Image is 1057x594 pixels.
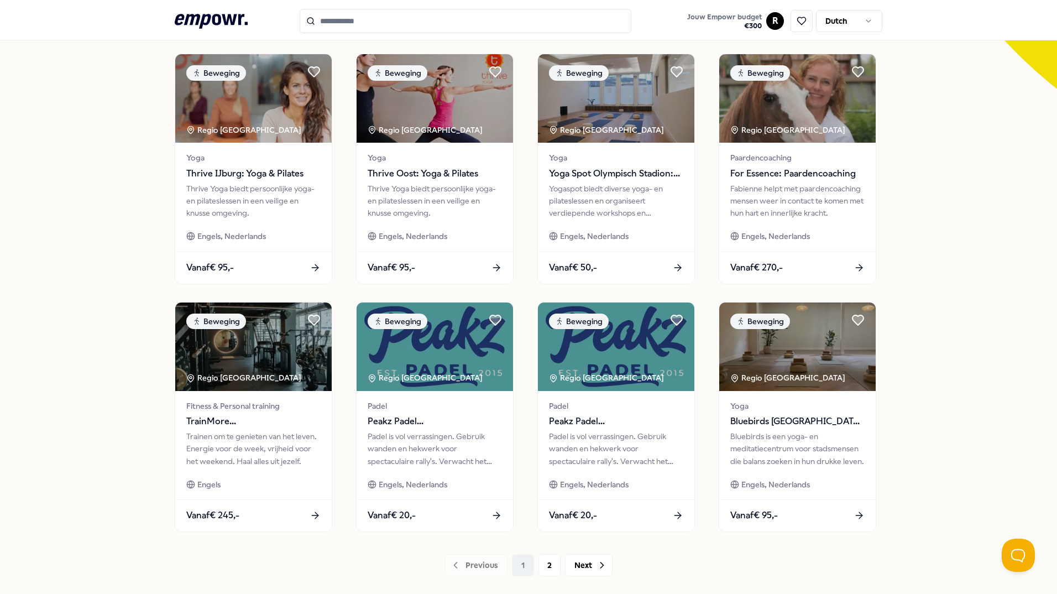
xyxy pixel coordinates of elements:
div: Beweging [549,65,609,81]
span: For Essence: Paardencoaching [730,166,865,181]
span: Engels, Nederlands [379,478,447,491]
span: Engels, Nederlands [560,478,629,491]
a: package imageBewegingRegio [GEOGRAPHIC_DATA] PadelPeakz Padel [GEOGRAPHIC_DATA]Padel is vol verra... [356,302,514,532]
div: Regio [GEOGRAPHIC_DATA] [186,372,303,384]
div: Trainen om te genieten van het leven. Energie voor de week, vrijheid voor het weekend. Haal alles... [186,430,321,467]
span: Paardencoaching [730,152,865,164]
div: Regio [GEOGRAPHIC_DATA] [730,124,847,136]
img: package image [538,54,694,143]
div: Regio [GEOGRAPHIC_DATA] [368,124,484,136]
div: Beweging [730,314,790,329]
div: Bluebirds is een yoga- en meditatiecentrum voor stadsmensen die balans zoeken in hun drukke leven. [730,430,865,467]
span: Vanaf € 20,- [368,508,416,523]
span: Engels, Nederlands [560,230,629,242]
span: Engels, Nederlands [741,478,810,491]
span: Peakz Padel [GEOGRAPHIC_DATA] [549,414,683,429]
input: Search for products, categories or subcategories [300,9,631,33]
div: Beweging [368,65,427,81]
span: Padel [368,400,502,412]
iframe: Help Scout Beacon - Open [1002,539,1035,572]
div: Beweging [186,314,246,329]
div: Regio [GEOGRAPHIC_DATA] [186,124,303,136]
span: Thrive IJburg: Yoga & Pilates [186,166,321,181]
span: Yoga [368,152,502,164]
span: Vanaf € 95,- [368,260,415,275]
span: Padel [549,400,683,412]
div: Thrive Yoga biedt persoonlijke yoga- en pilateslessen in een veilige en knusse omgeving. [368,183,502,220]
img: package image [719,303,876,391]
div: Regio [GEOGRAPHIC_DATA] [549,372,666,384]
span: Peakz Padel [GEOGRAPHIC_DATA] [368,414,502,429]
img: package image [719,54,876,143]
span: Vanaf € 95,- [730,508,778,523]
img: package image [538,303,694,391]
span: Engels, Nederlands [741,230,810,242]
span: Yoga [730,400,865,412]
button: 2 [538,554,561,576]
button: Next [565,554,613,576]
span: € 300 [687,22,762,30]
div: Beweging [730,65,790,81]
div: Regio [GEOGRAPHIC_DATA] [368,372,484,384]
span: Vanaf € 95,- [186,260,234,275]
span: Engels, Nederlands [379,230,447,242]
img: package image [175,54,332,143]
div: Fabienne helpt met paardencoaching mensen weer in contact te komen met hun hart en innerlijke kra... [730,183,865,220]
a: Jouw Empowr budget€300 [683,9,766,33]
div: Padel is vol verrassingen. Gebruik wanden en hekwerk voor spectaculaire rally's. Verwacht het onv... [368,430,502,467]
a: package imageBewegingRegio [GEOGRAPHIC_DATA] YogaThrive Oost: Yoga & PilatesThrive Yoga biedt per... [356,54,514,284]
div: Padel is vol verrassingen. Gebruik wanden en hekwerk voor spectaculaire rally's. Verwacht het onv... [549,430,683,467]
span: Vanaf € 50,- [549,260,597,275]
div: Yogaspot biedt diverse yoga- en pilateslessen en organiseert verdiepende workshops en cursussen. [549,183,683,220]
span: Yoga [549,152,683,164]
span: TrainMore [GEOGRAPHIC_DATA]: Open Gym [186,414,321,429]
button: R [766,12,784,30]
a: package imageBewegingRegio [GEOGRAPHIC_DATA] Fitness & Personal trainingTrainMore [GEOGRAPHIC_DAT... [175,302,332,532]
a: package imageBewegingRegio [GEOGRAPHIC_DATA] PaardencoachingFor Essence: PaardencoachingFabienne ... [719,54,876,284]
span: Yoga [186,152,321,164]
span: Bluebirds [GEOGRAPHIC_DATA]: Yoga & Welzijn [730,414,865,429]
div: Thrive Yoga biedt persoonlijke yoga- en pilateslessen in een veilige en knusse omgeving. [186,183,321,220]
button: Jouw Empowr budget€300 [685,11,764,33]
div: Beweging [368,314,427,329]
img: package image [357,54,513,143]
div: Regio [GEOGRAPHIC_DATA] [549,124,666,136]
div: Beweging [549,314,609,329]
span: Thrive Oost: Yoga & Pilates [368,166,502,181]
span: Vanaf € 245,- [186,508,239,523]
a: package imageBewegingRegio [GEOGRAPHIC_DATA] YogaThrive IJburg: Yoga & PilatesThrive Yoga biedt p... [175,54,332,284]
div: Beweging [186,65,246,81]
a: package imageBewegingRegio [GEOGRAPHIC_DATA] YogaYoga Spot Olympisch Stadion: Yoga & PilatesYogas... [537,54,695,284]
span: Fitness & Personal training [186,400,321,412]
span: Yoga Spot Olympisch Stadion: Yoga & Pilates [549,166,683,181]
img: package image [175,303,332,391]
img: package image [357,303,513,391]
span: Vanaf € 20,- [549,508,597,523]
span: Jouw Empowr budget [687,13,762,22]
span: Vanaf € 270,- [730,260,783,275]
a: package imageBewegingRegio [GEOGRAPHIC_DATA] PadelPeakz Padel [GEOGRAPHIC_DATA]Padel is vol verra... [537,302,695,532]
span: Engels, Nederlands [197,230,266,242]
div: Regio [GEOGRAPHIC_DATA] [730,372,847,384]
a: package imageBewegingRegio [GEOGRAPHIC_DATA] YogaBluebirds [GEOGRAPHIC_DATA]: Yoga & WelzijnBlueb... [719,302,876,532]
span: Engels [197,478,221,491]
